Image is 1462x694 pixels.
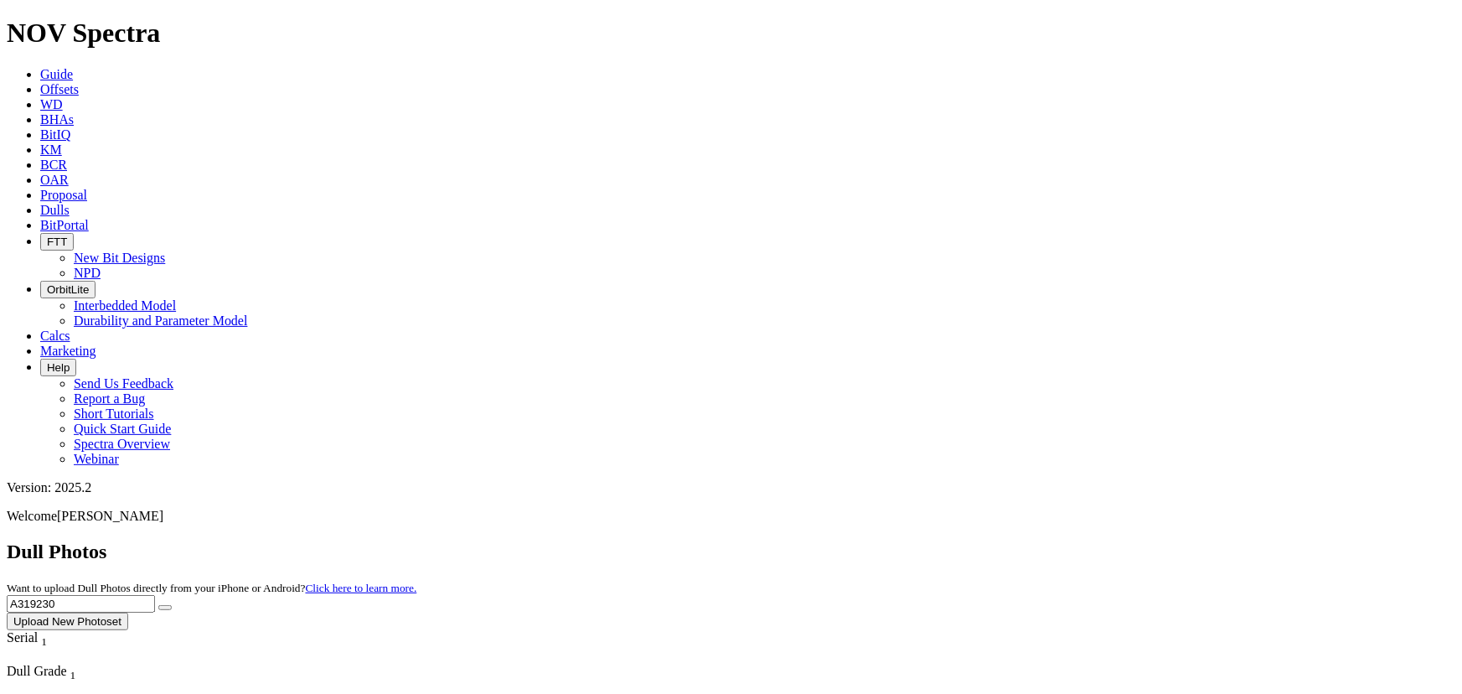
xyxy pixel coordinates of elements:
[40,97,63,111] a: WD
[74,437,170,451] a: Spectra Overview
[40,127,70,142] a: BitIQ
[7,541,1455,563] h2: Dull Photos
[70,664,76,678] span: Sort None
[41,635,47,648] sub: 1
[7,630,38,645] span: Serial
[7,595,155,613] input: Search Serial Number
[74,391,145,406] a: Report a Bug
[7,649,78,664] div: Column Menu
[40,233,74,251] button: FTT
[40,158,67,172] a: BCR
[40,188,87,202] a: Proposal
[40,359,76,376] button: Help
[70,669,76,681] sub: 1
[7,509,1455,524] p: Welcome
[74,422,171,436] a: Quick Start Guide
[306,582,417,594] a: Click here to learn more.
[40,218,89,232] a: BitPortal
[40,67,73,81] a: Guide
[7,630,78,649] div: Serial Sort None
[7,18,1455,49] h1: NOV Spectra
[57,509,163,523] span: [PERSON_NAME]
[7,664,124,682] div: Dull Grade Sort None
[74,407,154,421] a: Short Tutorials
[74,266,101,280] a: NPD
[74,251,165,265] a: New Bit Designs
[40,173,69,187] a: OAR
[7,664,67,678] span: Dull Grade
[40,344,96,358] a: Marketing
[40,142,62,157] a: KM
[7,613,128,630] button: Upload New Photoset
[74,376,173,391] a: Send Us Feedback
[40,112,74,127] a: BHAs
[7,480,1455,495] div: Version: 2025.2
[74,313,248,328] a: Durability and Parameter Model
[40,82,79,96] a: Offsets
[40,329,70,343] a: Calcs
[74,298,176,313] a: Interbedded Model
[47,283,89,296] span: OrbitLite
[7,582,416,594] small: Want to upload Dull Photos directly from your iPhone or Android?
[40,203,70,217] a: Dulls
[40,281,96,298] button: OrbitLite
[74,452,119,466] a: Webinar
[47,236,67,248] span: FTT
[41,630,47,645] span: Sort None
[47,361,70,374] span: Help
[7,630,78,664] div: Sort None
